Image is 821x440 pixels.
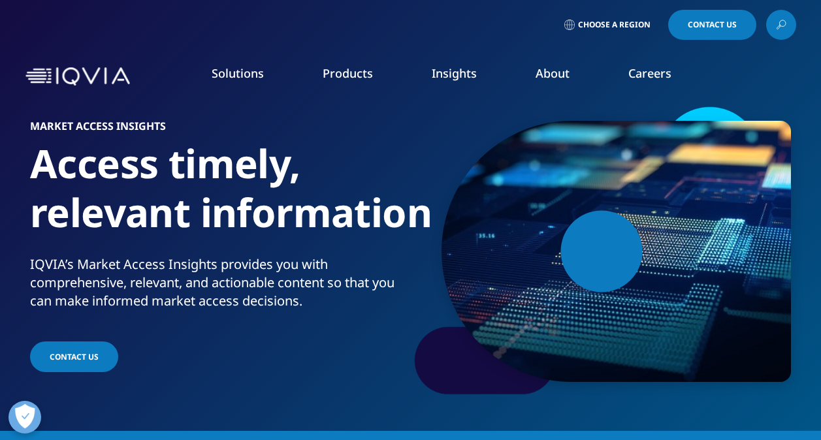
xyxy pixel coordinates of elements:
a: Products [323,65,373,81]
a: Contact Us [668,10,756,40]
a: CONTACT US [30,341,118,372]
nav: Primary [135,46,796,107]
a: Careers [628,65,671,81]
span: CONTACT US [50,351,99,362]
img: IQVIA Healthcare Information Technology and Pharma Clinical Research Company [25,67,130,86]
h1: Access timely, relevant information [30,139,406,255]
img: 2695_big-data-binary-code-concept-interconnected-blocks-of-data.jpg [442,121,791,382]
a: About [536,65,570,81]
a: Solutions [212,65,264,81]
h6: Market Access Insights [30,121,406,139]
p: IQVIA’s Market Access Insights provides you with comprehensive, relevant, and actionable content ... [30,255,406,318]
a: Insights [432,65,477,81]
span: Choose a Region [578,20,651,30]
span: Contact Us [688,21,737,29]
button: 優先設定センターを開く [8,401,41,433]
